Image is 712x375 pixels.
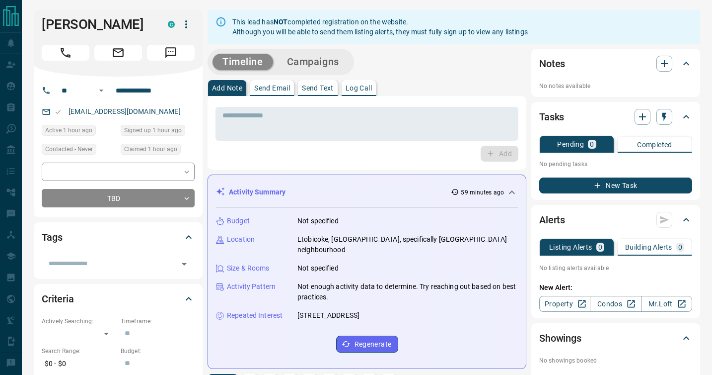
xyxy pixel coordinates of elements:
span: Active 1 hour ago [45,125,92,135]
p: Not enough activity data to determine. Try reaching out based on best practices. [297,281,518,302]
a: Property [539,296,590,312]
h2: Notes [539,56,565,72]
strong: NOT [274,18,287,26]
p: No listing alerts available [539,264,692,273]
div: Sun Aug 17 2025 [121,125,195,139]
span: Signed up 1 hour ago [124,125,182,135]
div: Tags [42,225,195,249]
p: Repeated Interest [227,310,283,321]
div: Criteria [42,287,195,311]
p: Search Range: [42,347,116,356]
p: Location [227,234,255,245]
p: 0 [678,244,682,251]
p: Completed [637,141,672,148]
a: [EMAIL_ADDRESS][DOMAIN_NAME] [69,107,181,115]
div: Showings [539,326,692,350]
p: $0 - $0 [42,356,116,372]
span: Email [94,45,142,61]
p: [STREET_ADDRESS] [297,310,359,321]
h2: Alerts [539,212,565,228]
span: Call [42,45,89,61]
div: Alerts [539,208,692,232]
p: Etobicoke, [GEOGRAPHIC_DATA], specifically [GEOGRAPHIC_DATA] neighbourhood [297,234,518,255]
p: Activity Pattern [227,281,276,292]
h2: Tasks [539,109,564,125]
span: Contacted - Never [45,144,93,154]
div: condos.ca [168,21,175,28]
button: Campaigns [277,54,349,70]
p: Log Call [346,85,372,92]
div: Sun Aug 17 2025 [121,144,195,158]
p: 0 [598,244,602,251]
p: Add Note [212,85,242,92]
p: Timeframe: [121,317,195,326]
span: Claimed 1 hour ago [124,144,177,154]
a: Mr.Loft [641,296,692,312]
div: Notes [539,52,692,76]
button: New Task [539,178,692,193]
p: 0 [590,141,594,148]
p: Actively Searching: [42,317,116,326]
div: Sun Aug 17 2025 [42,125,116,139]
div: This lead has completed registration on the website. Although you will be able to send them listi... [232,13,528,41]
button: Open [95,85,107,96]
p: No notes available [539,82,692,91]
div: TBD [42,189,195,207]
p: Budget [227,216,250,226]
p: Building Alerts [625,244,672,251]
p: New Alert: [539,282,692,293]
h2: Tags [42,229,62,245]
button: Open [177,257,191,271]
p: Not specified [297,216,339,226]
p: 59 minutes ago [461,188,504,197]
p: No pending tasks [539,157,692,172]
p: Pending [557,141,584,148]
a: Condos [590,296,641,312]
p: Not specified [297,263,339,274]
p: No showings booked [539,356,692,365]
h1: [PERSON_NAME] [42,16,153,32]
p: Size & Rooms [227,263,270,274]
button: Regenerate [336,336,398,353]
button: Timeline [213,54,273,70]
p: Send Text [302,85,334,92]
div: Activity Summary59 minutes ago [216,183,518,201]
svg: Email Valid [55,108,62,115]
p: Listing Alerts [549,244,592,251]
div: Tasks [539,105,692,129]
h2: Criteria [42,291,74,307]
p: Budget: [121,347,195,356]
h2: Showings [539,330,581,346]
span: Message [147,45,195,61]
p: Activity Summary [229,187,285,197]
p: Send Email [254,85,290,92]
